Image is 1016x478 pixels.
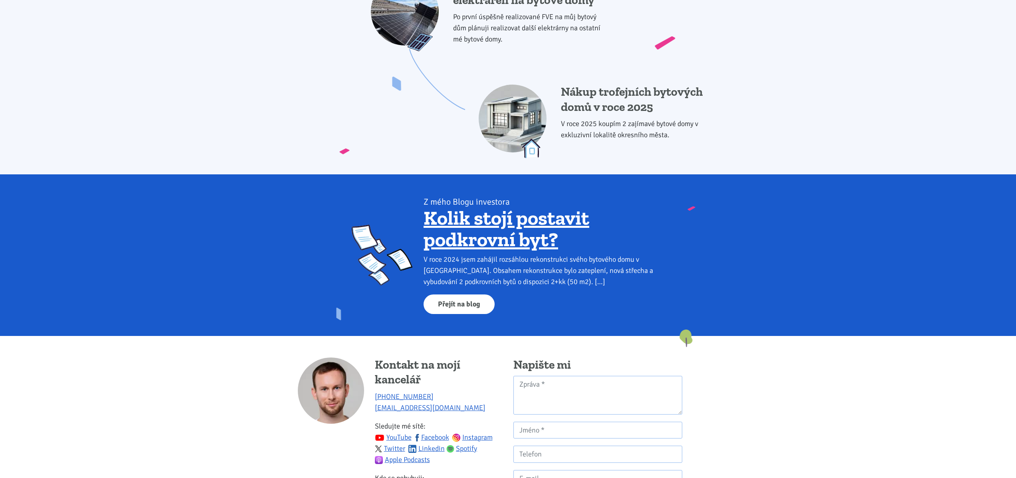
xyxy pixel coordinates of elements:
[408,444,445,453] a: Linkedin
[375,455,430,464] a: Apple Podcasts
[453,11,610,45] p: Po první úspěšně realizované FVE na můj bytový dům plánuji realizovat další elektrárny na ostatní...
[513,446,682,463] input: Telefon
[375,358,503,387] h4: Kontakt na mojí kancelář
[375,403,485,412] a: [EMAIL_ADDRESS][DOMAIN_NAME]
[561,118,718,140] p: V roce 2025 koupím 2 zajímavé bytové domy v exkluzivní lokalitě okresního města.
[375,421,503,465] p: Sledujte mé sítě:
[424,254,664,287] div: V roce 2024 jsem zahájil rozsáhlou rekonstrukci svého bytového domu v [GEOGRAPHIC_DATA]. Obsahem ...
[408,445,416,453] img: linkedin.svg
[424,196,664,207] div: Z mého Blogu investora
[375,392,434,401] a: [PHONE_NUMBER]
[452,434,460,442] img: ig.svg
[375,445,382,452] img: twitter.svg
[424,294,495,314] a: Přejít na blog
[513,358,682,373] h4: Napište mi
[375,456,383,464] img: apple-podcasts.png
[413,434,421,442] img: fb.svg
[452,433,493,442] a: Instagram
[446,445,454,453] img: spotify.png
[375,433,412,442] a: YouTube
[424,206,589,251] a: Kolik stojí postavit podkrovní byt?
[375,433,384,442] img: youtube.svg
[375,444,405,453] a: Twitter
[446,444,477,453] a: Spotify
[298,358,364,424] img: Tomáš Kučera
[561,85,718,115] h4: Nákup trofejních bytových domů v roce 2025
[413,433,449,442] a: Facebook
[513,422,682,439] input: Jméno *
